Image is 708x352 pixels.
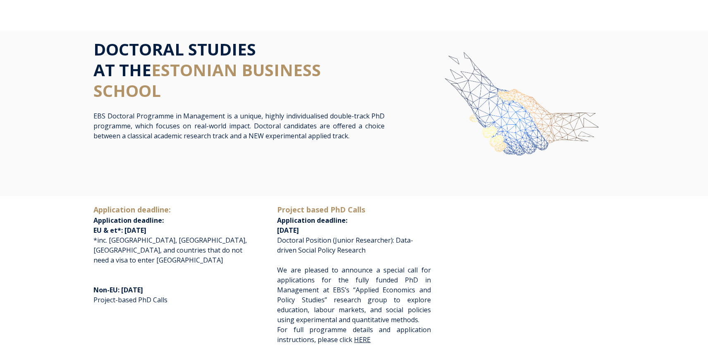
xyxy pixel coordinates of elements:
span: ESTONIAN BUSINESS SCHOOL [93,58,321,102]
p: EBS Doctoral Programme in Management is a unique, highly individualised double-track PhD programm... [93,111,385,141]
span: Non-EU: [DATE] [93,285,143,294]
h1: DOCTORAL STUDIES AT THE [93,39,385,101]
p: Project-based PhD Calls [93,275,247,315]
span: Application deadline: [93,216,164,225]
span: We are pleased to announce a special call for applications for the fully funded PhD in Management... [277,265,431,324]
span: Project based PhD Calls [277,205,365,215]
p: *inc. [GEOGRAPHIC_DATA], [GEOGRAPHIC_DATA], [GEOGRAPHIC_DATA], and countries that do not need a v... [93,204,247,265]
span: Doctoral Position (Junior Researcher): Data-driven Social Policy Research [277,236,413,255]
span: [DATE] [277,226,299,235]
span: Application deadline: [93,205,171,215]
span: EU & et*: [DATE] [93,226,146,235]
a: HERE [354,335,371,344]
span: Application deadline: [277,205,365,225]
img: img-ebs-hand [415,39,615,193]
span: For full programme details and application instructions, please click [277,325,431,344]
